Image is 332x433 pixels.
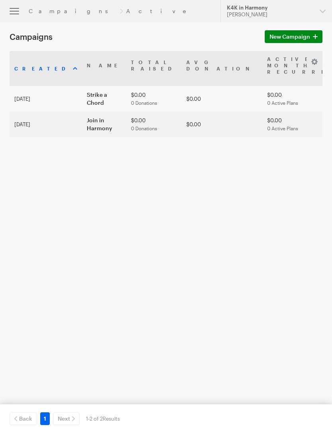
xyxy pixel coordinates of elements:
[182,86,262,112] td: $0.00
[10,86,82,112] td: [DATE]
[29,8,117,14] a: Campaigns
[270,32,310,41] span: New Campaign
[182,51,262,86] th: AvgDonation: activate to sort column ascending
[267,125,298,131] span: 0 Active Plans
[126,51,182,86] th: TotalRaised: activate to sort column ascending
[227,4,313,11] div: K4K in Harmony
[131,125,157,131] span: 0 Donations
[267,100,298,106] span: 0 Active Plans
[10,32,255,41] h1: Campaigns
[126,112,182,137] td: $0.00
[131,100,157,106] span: 0 Donations
[182,112,262,137] td: $0.00
[82,51,126,86] th: Name: activate to sort column ascending
[82,86,126,112] td: Strike a Chord
[265,30,322,43] a: New Campaign
[82,112,126,137] td: Join in Harmony
[10,51,82,86] th: Created: activate to sort column ascending
[227,11,313,18] div: [PERSON_NAME]
[10,112,82,137] td: [DATE]
[126,86,182,112] td: $0.00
